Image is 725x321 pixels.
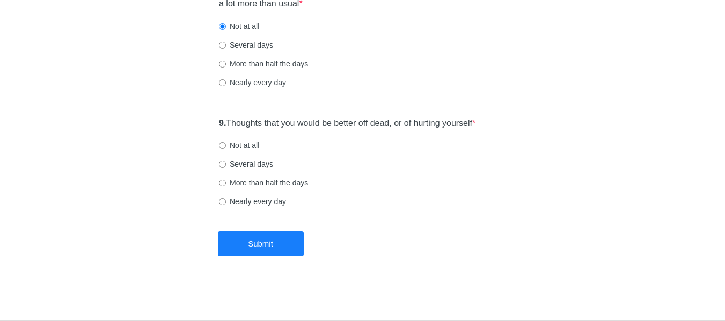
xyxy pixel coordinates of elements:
[219,196,286,207] label: Nearly every day
[219,161,226,168] input: Several days
[219,23,226,30] input: Not at all
[219,140,259,151] label: Not at all
[219,42,226,49] input: Several days
[219,21,259,32] label: Not at all
[219,40,273,50] label: Several days
[219,58,308,69] label: More than half the days
[219,177,308,188] label: More than half the days
[219,117,475,130] label: Thoughts that you would be better off dead, or of hurting yourself
[219,77,286,88] label: Nearly every day
[219,142,226,149] input: Not at all
[219,198,226,205] input: Nearly every day
[219,118,226,128] strong: 9.
[219,180,226,186] input: More than half the days
[219,79,226,86] input: Nearly every day
[219,61,226,68] input: More than half the days
[219,159,273,169] label: Several days
[218,231,304,256] button: Submit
